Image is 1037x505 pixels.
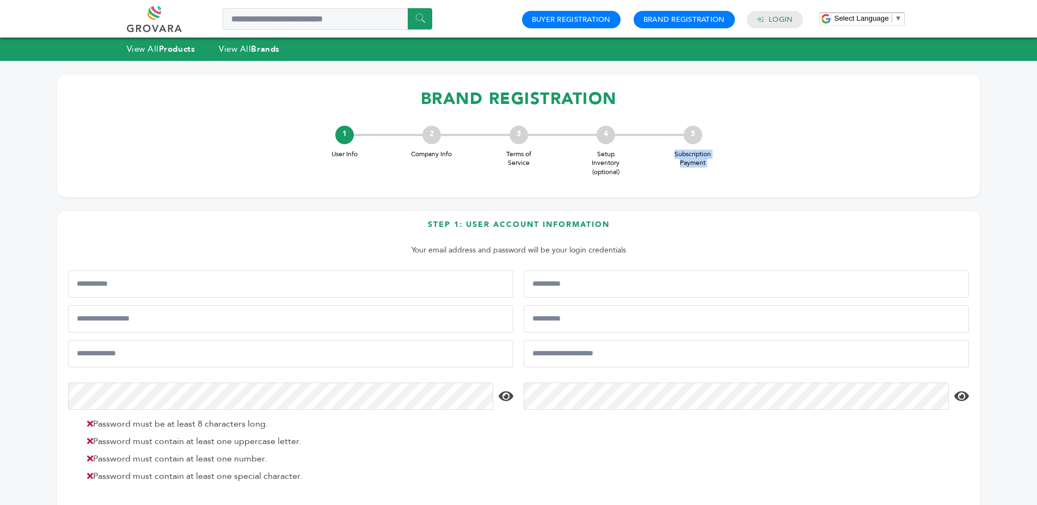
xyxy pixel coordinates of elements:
div: 5 [684,126,702,144]
div: 3 [510,126,528,144]
input: First Name* [68,270,513,298]
input: Password* [68,383,493,410]
input: Last Name* [524,270,969,298]
span: Select Language [834,14,889,22]
input: Confirm Email Address* [524,340,969,367]
span: Setup Inventory (optional) [584,150,628,177]
input: Confirm Password* [524,383,949,410]
div: 2 [422,126,441,144]
span: User Info [323,150,366,159]
h3: Step 1: User Account Information [68,219,969,238]
input: Job Title* [524,305,969,332]
span: Terms of Service [497,150,541,168]
a: Select Language​ [834,14,902,22]
li: Password must contain at least one uppercase letter. [82,435,511,448]
input: Email Address* [68,340,513,367]
span: ▼ [895,14,902,22]
a: View AllProducts [127,44,195,54]
strong: Brands [251,44,279,54]
p: Your email address and password will be your login credentials [73,244,964,257]
div: 1 [335,126,354,144]
h1: BRAND REGISTRATION [68,83,969,115]
span: Subscription Payment [671,150,715,168]
a: View AllBrands [219,44,280,54]
a: Buyer Registration [532,15,611,24]
div: 4 [597,126,615,144]
li: Password must contain at least one special character. [82,470,511,483]
a: Login [769,15,793,24]
input: Search a product or brand... [223,8,432,30]
strong: Products [159,44,195,54]
li: Password must contain at least one number. [82,452,511,465]
input: Mobile Phone Number [68,305,513,332]
span: Company Info [410,150,453,159]
a: Brand Registration [643,15,725,24]
li: Password must be at least 8 characters long. [82,417,511,430]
